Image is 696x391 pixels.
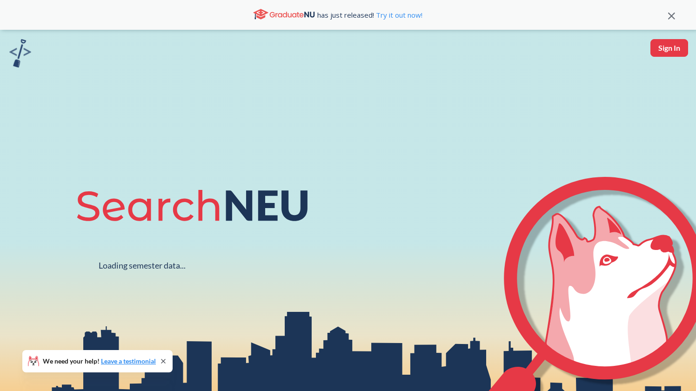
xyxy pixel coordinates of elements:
[374,10,422,20] a: Try it out now!
[317,10,422,20] span: has just released!
[101,357,156,365] a: Leave a testimonial
[9,39,31,70] a: sandbox logo
[9,39,31,67] img: sandbox logo
[650,39,688,57] button: Sign In
[99,260,186,271] div: Loading semester data...
[43,358,156,364] span: We need your help!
